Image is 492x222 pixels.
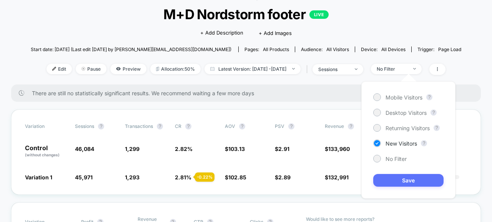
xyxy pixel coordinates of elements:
[304,64,312,75] span: |
[348,123,354,129] button: ?
[325,174,349,181] span: $
[438,46,461,52] span: Page Load
[110,64,146,74] span: Preview
[81,67,85,71] img: end
[75,174,93,181] span: 45,971
[413,68,416,70] img: end
[204,64,301,74] span: Latest Version: [DATE] - [DATE]
[125,174,140,181] span: 1,293
[430,109,437,116] button: ?
[292,68,295,70] img: end
[125,146,140,152] span: 1,299
[200,29,243,37] span: + Add Description
[325,146,350,152] span: $
[417,46,461,52] div: Trigger:
[355,46,411,52] span: Device:
[98,123,104,129] button: ?
[259,30,292,36] span: + Add Images
[263,46,289,52] span: all products
[426,94,432,100] button: ?
[31,46,231,52] span: Start date: [DATE] (Last edit [DATE] by [PERSON_NAME][EMAIL_ADDRESS][DOMAIN_NAME])
[210,67,214,71] img: calendar
[175,174,191,181] span: 2.81 %
[47,64,72,74] span: Edit
[225,123,235,129] span: AOV
[278,146,289,152] span: 2.91
[386,109,427,116] span: Desktop Visitors
[25,123,67,129] span: Variation
[25,174,52,181] span: Variation 1
[325,123,344,129] span: Revenue
[185,123,191,129] button: ?
[175,146,193,152] span: 2.82 %
[228,174,246,181] span: 102.85
[328,146,350,152] span: 133,960
[386,94,422,101] span: Mobile Visitors
[386,140,417,147] span: New Visitors
[156,67,159,71] img: rebalance
[195,172,214,182] div: - 0.22 %
[288,123,294,129] button: ?
[175,123,181,129] span: CR
[239,123,245,129] button: ?
[52,67,56,71] img: edit
[309,10,329,19] p: LIVE
[355,68,357,70] img: end
[318,66,349,72] div: sessions
[275,146,289,152] span: $
[150,64,201,74] span: Allocation: 50%
[275,123,284,129] span: PSV
[421,140,427,146] button: ?
[25,152,60,157] span: (without changes)
[275,174,291,181] span: $
[326,46,349,52] span: All Visitors
[301,46,349,52] div: Audience:
[278,174,291,181] span: 2.89
[386,125,430,131] span: Returning Visitors
[373,174,444,187] button: Save
[225,146,245,152] span: $
[52,6,440,22] span: M+D Nordstorm footer
[328,174,349,181] span: 132,991
[225,174,246,181] span: $
[228,146,245,152] span: 103.13
[25,145,67,158] p: Control
[75,146,94,152] span: 46,084
[244,46,289,52] div: Pages:
[381,46,406,52] span: all devices
[32,90,465,96] span: There are still no statistically significant results. We recommend waiting a few more days
[125,123,153,129] span: Transactions
[157,123,163,129] button: ?
[75,123,94,129] span: Sessions
[386,156,407,162] span: No Filter
[306,216,467,222] p: Would like to see more reports?
[76,64,106,74] span: Pause
[377,66,407,72] div: No Filter
[434,125,440,131] button: ?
